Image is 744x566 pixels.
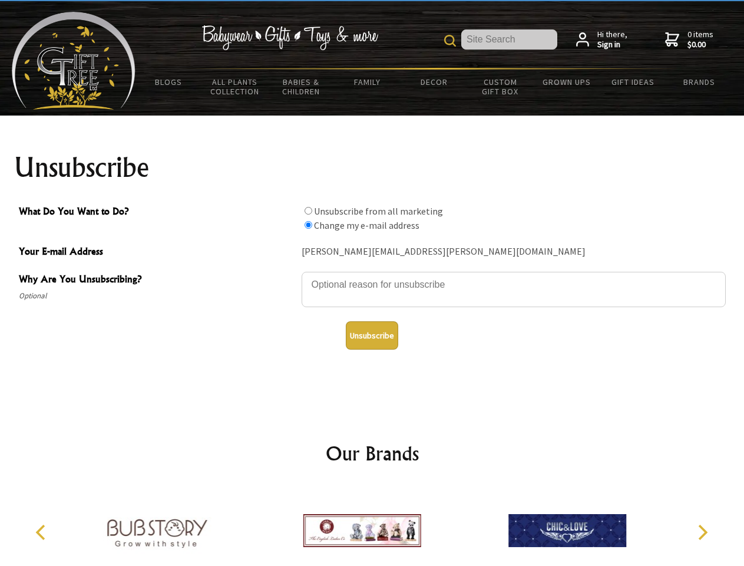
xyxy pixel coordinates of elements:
span: 0 items [687,29,713,50]
button: Unsubscribe [346,321,398,350]
a: Brands [666,70,733,94]
img: product search [444,35,456,47]
input: What Do You Want to Do? [305,221,312,229]
button: Previous [29,519,55,545]
img: Babywear - Gifts - Toys & more [201,25,378,50]
img: Babyware - Gifts - Toys and more... [12,12,135,110]
a: Decor [401,70,467,94]
textarea: Why Are You Unsubscribing? [302,272,726,307]
a: BLOGS [135,70,202,94]
input: Site Search [461,29,557,50]
span: What Do You Want to Do? [19,204,296,221]
div: [PERSON_NAME][EMAIL_ADDRESS][PERSON_NAME][DOMAIN_NAME] [302,243,726,261]
a: Grown Ups [533,70,600,94]
a: Family [335,70,401,94]
strong: Sign in [597,40,627,50]
a: Custom Gift Box [467,70,534,104]
a: 0 items$0.00 [665,29,713,50]
strong: $0.00 [687,40,713,50]
a: Gift Ideas [600,70,666,94]
a: Babies & Children [268,70,335,104]
input: What Do You Want to Do? [305,207,312,215]
h2: Our Brands [24,439,721,468]
span: Your E-mail Address [19,244,296,261]
label: Change my e-mail address [314,219,419,231]
h1: Unsubscribe [14,153,730,182]
span: Hi there, [597,29,627,50]
span: Optional [19,289,296,303]
a: All Plants Collection [202,70,269,104]
label: Unsubscribe from all marketing [314,205,443,217]
a: Hi there,Sign in [576,29,627,50]
span: Why Are You Unsubscribing? [19,272,296,289]
button: Next [689,519,715,545]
